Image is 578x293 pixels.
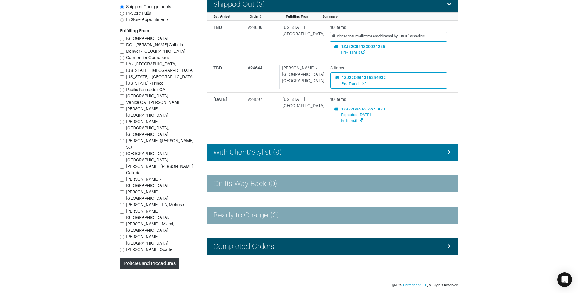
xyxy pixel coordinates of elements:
[341,118,385,123] div: In Transit
[126,94,168,98] span: [GEOGRAPHIC_DATA]
[126,234,168,245] span: [PERSON_NAME]- [GEOGRAPHIC_DATA]
[126,4,171,9] span: Shipped Consignments
[337,34,425,39] div: Please ensure all items are delivered by [DATE] or earlier!
[330,41,447,57] a: 1ZJ22C951330021225Pre-Transit
[126,42,183,47] span: DC - [PERSON_NAME] Galleria
[120,165,124,169] input: [PERSON_NAME], [PERSON_NAME] Galleria
[126,138,193,150] span: [PERSON_NAME] ([PERSON_NAME] St.)
[120,101,124,105] input: Venice CA - [PERSON_NAME]
[341,49,385,55] div: Pre-Transit
[120,56,124,60] input: Garmentier Operations
[120,120,124,124] input: [PERSON_NAME] - [GEOGRAPHIC_DATA], [GEOGRAPHIC_DATA]
[120,152,124,156] input: [GEOGRAPHIC_DATA], [GEOGRAPHIC_DATA]
[120,94,124,98] input: [GEOGRAPHIC_DATA]
[213,242,275,251] h4: Completed Orders
[213,211,280,220] h4: Ready to Charge (0)
[213,15,230,18] span: Est. Arrival
[213,97,227,102] span: [DATE]
[126,36,168,41] span: [GEOGRAPHIC_DATA]
[120,222,124,226] input: [PERSON_NAME] - Miami, [GEOGRAPHIC_DATA]
[341,112,385,118] div: Expected [DATE]
[126,74,194,79] span: [US_STATE] - [GEOGRAPHIC_DATA]
[120,107,124,111] input: [PERSON_NAME]-[GEOGRAPHIC_DATA]
[392,283,458,287] small: © 2025 , , All Rights Reserved
[120,37,124,41] input: [GEOGRAPHIC_DATA]
[341,44,385,49] div: 1ZJ22C951330021225
[126,151,169,162] span: [GEOGRAPHIC_DATA], [GEOGRAPHIC_DATA]
[322,15,338,18] span: Summary
[341,106,385,112] div: 1ZJ22C951313671421
[330,104,447,126] a: 1ZJ22C951313671421Expected [DATE]In Transit
[126,189,168,201] span: [PERSON_NAME][GEOGRAPHIC_DATA]
[120,190,124,194] input: [PERSON_NAME][GEOGRAPHIC_DATA]
[330,96,447,103] div: 10 Items
[120,248,124,252] input: [PERSON_NAME] Quarter
[120,203,124,207] input: [PERSON_NAME] - LA, Melrose
[126,100,182,105] span: Venice CA - [PERSON_NAME]
[213,25,222,30] span: TBD
[330,65,447,71] div: 3 Items
[126,49,185,54] span: Denver - [GEOGRAPHIC_DATA]
[120,82,124,86] input: [US_STATE] - Prince
[126,119,169,137] span: [PERSON_NAME] - [GEOGRAPHIC_DATA], [GEOGRAPHIC_DATA]
[403,283,427,287] a: Garmentier LLC
[126,81,164,86] span: [US_STATE] - Prince
[120,210,124,214] input: [PERSON_NAME][GEOGRAPHIC_DATA].
[126,202,184,207] span: [PERSON_NAME] - LA, Melrose
[120,139,124,143] input: [PERSON_NAME] ([PERSON_NAME] St.)
[245,24,277,57] div: # 24636
[120,69,124,73] input: [US_STATE] - [GEOGRAPHIC_DATA]
[280,24,324,57] div: [US_STATE] - [GEOGRAPHIC_DATA]
[330,24,447,31] div: 16 Items
[126,17,168,22] span: In Store Appointments
[126,164,193,175] span: [PERSON_NAME], [PERSON_NAME] Galleria
[120,12,124,16] input: In-Store Pulls
[126,247,174,252] span: [PERSON_NAME] Quarter
[126,209,169,220] span: [PERSON_NAME][GEOGRAPHIC_DATA].
[126,62,176,66] span: LA - [GEOGRAPHIC_DATA]
[120,50,124,54] input: Denver - [GEOGRAPHIC_DATA]
[120,235,124,239] input: [PERSON_NAME]- [GEOGRAPHIC_DATA]
[286,15,309,18] span: Fulfilling From
[342,75,386,80] div: 1ZJ22C661315254932
[120,18,124,22] input: In Store Appointments
[342,81,386,86] div: Pre-Transit
[126,221,174,233] span: [PERSON_NAME] - Miami, [GEOGRAPHIC_DATA]
[120,28,149,34] label: Fulfilling From
[126,177,168,188] span: [PERSON_NAME] - [GEOGRAPHIC_DATA]
[120,75,124,79] input: [US_STATE] - [GEOGRAPHIC_DATA]
[126,11,151,16] span: In-Store Pulls
[126,55,169,60] span: Garmentier Operations
[245,96,277,126] div: # 24597
[280,96,324,126] div: [US_STATE] - [GEOGRAPHIC_DATA]
[126,87,165,92] span: Pacific Paliscades CA
[120,88,124,92] input: Pacific Paliscades CA
[279,65,325,88] div: [PERSON_NAME] - [GEOGRAPHIC_DATA], [GEOGRAPHIC_DATA]
[120,62,124,66] input: LA - [GEOGRAPHIC_DATA]
[245,65,277,88] div: # 24644
[120,258,179,269] button: Policies and Procedures
[120,43,124,47] input: DC - [PERSON_NAME] Galleria
[250,15,261,18] span: Order #
[213,65,222,70] span: TBD
[213,179,278,188] h4: On Its Way Back (0)
[120,178,124,182] input: [PERSON_NAME] - [GEOGRAPHIC_DATA]
[126,68,194,73] span: [US_STATE] - [GEOGRAPHIC_DATA]
[557,272,572,287] div: Open Intercom Messenger
[330,72,447,88] a: 1ZJ22C661315254932Pre-Transit
[120,5,124,9] input: Shipped Consignments
[213,148,282,157] h4: With Client/Stylist (9)
[126,106,168,118] span: [PERSON_NAME]-[GEOGRAPHIC_DATA]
